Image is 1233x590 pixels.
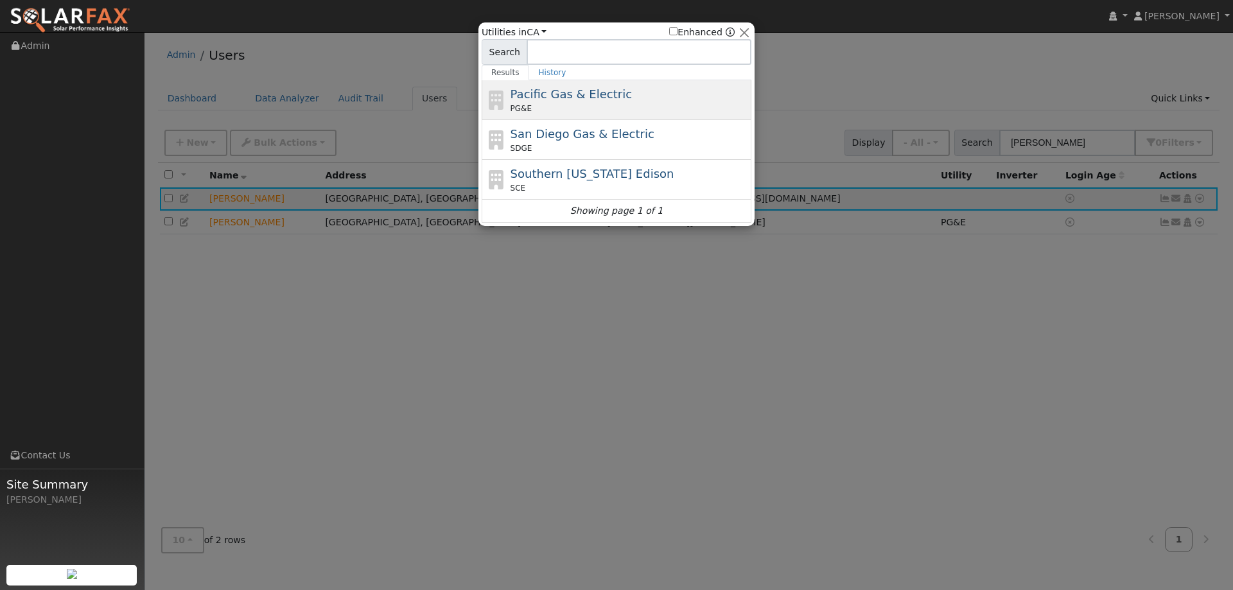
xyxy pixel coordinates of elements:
[669,26,722,39] label: Enhanced
[67,569,77,579] img: retrieve
[482,26,547,39] span: Utilities in
[511,127,654,141] span: San Diego Gas & Electric
[527,27,547,37] a: CA
[529,65,576,80] a: History
[1144,11,1220,21] span: [PERSON_NAME]
[511,87,632,101] span: Pacific Gas & Electric
[726,27,735,37] a: Enhanced Providers
[511,182,526,194] span: SCE
[482,65,529,80] a: Results
[511,143,532,154] span: SDGE
[6,493,137,507] div: [PERSON_NAME]
[669,26,735,39] span: Show enhanced providers
[669,27,678,35] input: Enhanced
[570,204,663,218] i: Showing page 1 of 1
[10,7,130,34] img: SolarFax
[482,39,527,65] span: Search
[511,103,532,114] span: PG&E
[6,476,137,493] span: Site Summary
[511,167,674,180] span: Southern [US_STATE] Edison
